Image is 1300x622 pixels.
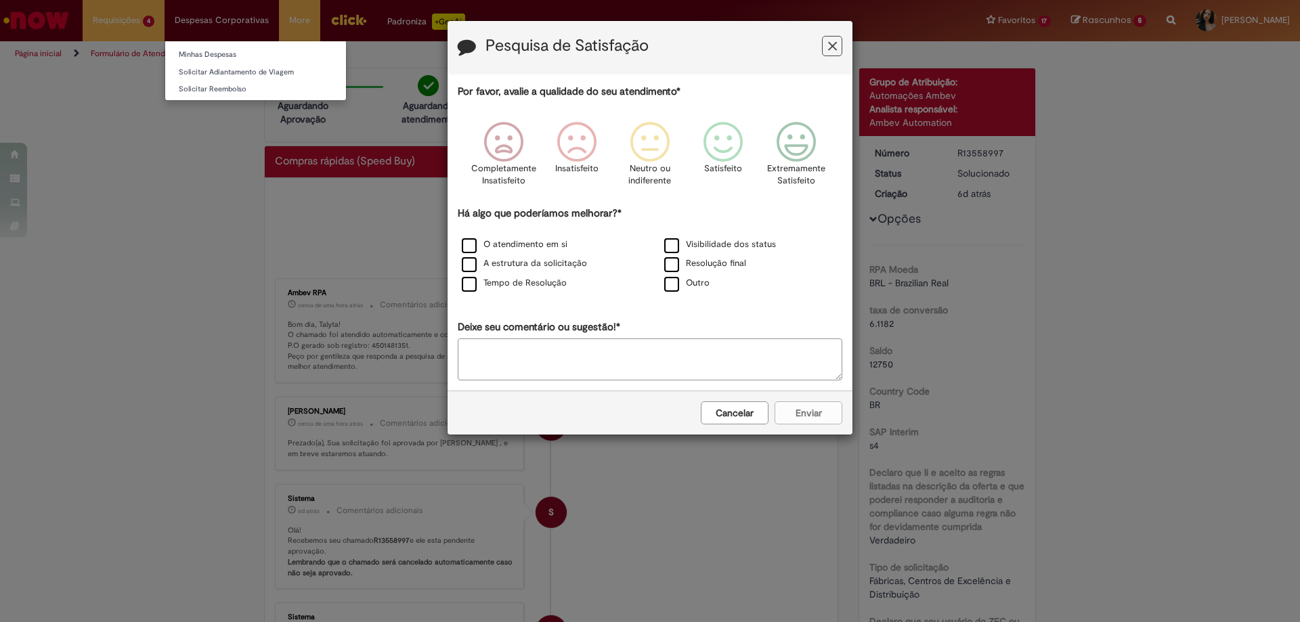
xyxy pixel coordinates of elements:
div: Há algo que poderíamos melhorar?* [458,206,842,294]
label: Visibilidade dos status [664,238,776,251]
a: Minhas Despesas [165,47,346,62]
button: Cancelar [701,401,768,424]
label: Outro [664,277,710,290]
div: Neutro ou indiferente [615,112,685,204]
label: A estrutura da solicitação [462,257,587,270]
p: Satisfeito [704,162,742,175]
ul: Despesas Corporativas [165,41,347,101]
div: Insatisfeito [542,112,611,204]
a: Solicitar Adiantamento de Viagem [165,65,346,80]
p: Completamente Insatisfeito [471,162,536,187]
div: Completamente Insatisfeito [469,112,538,204]
label: O atendimento em si [462,238,567,251]
div: Satisfeito [689,112,758,204]
label: Resolução final [664,257,746,270]
label: Pesquisa de Satisfação [485,37,649,55]
label: Deixe seu comentário ou sugestão!* [458,320,620,334]
label: Tempo de Resolução [462,277,567,290]
div: Extremamente Satisfeito [762,112,831,204]
p: Insatisfeito [555,162,599,175]
a: Solicitar Reembolso [165,82,346,97]
p: Extremamente Satisfeito [767,162,825,187]
label: Por favor, avalie a qualidade do seu atendimento* [458,85,680,99]
p: Neutro ou indiferente [626,162,674,187]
